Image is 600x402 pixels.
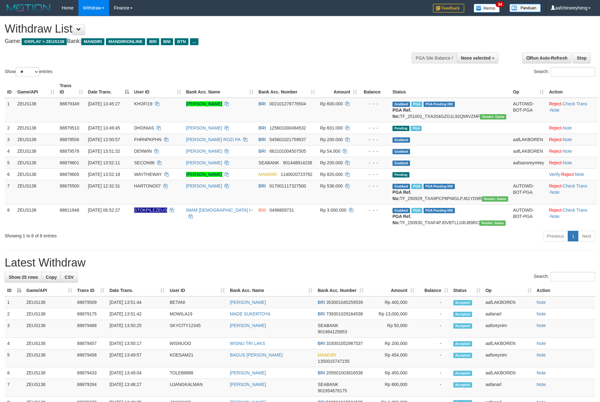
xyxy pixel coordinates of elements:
[88,183,120,188] span: [DATE] 12:32:31
[390,98,511,122] td: TF_251001_TXA204GZG1L92QMIVZMF
[511,80,547,98] th: Op: activate to sort column ascending
[81,38,104,45] span: MANDIRI
[549,172,560,177] a: Verify
[366,320,417,338] td: Rp 50,000
[483,285,534,296] th: Op: activate to sort column ascending
[134,208,167,213] span: Nama rekening ada tanda titik/strip, harap diedit
[534,272,595,281] label: Search:
[134,125,154,130] span: DHONIAS
[61,272,78,283] a: CSV
[537,382,546,387] a: Note
[392,161,410,166] span: Grabbed
[417,320,451,338] td: -
[509,4,541,12] img: panduan.png
[453,382,472,388] span: Accepted
[483,296,534,308] td: aafLAKBOREN
[366,285,417,296] th: Amount: activate to sort column ascending
[318,300,325,305] span: BRI
[60,125,79,130] span: 88879510
[366,367,417,379] td: Rp 450,000
[5,67,52,77] label: Show entries
[320,125,343,130] span: Rp 601.000
[186,137,240,142] a: [PERSON_NAME] ROZI PA
[167,379,227,397] td: UJANGKALMAN
[186,172,222,177] a: [PERSON_NAME]
[411,184,422,189] span: Marked by aaftrukkakada
[5,80,15,98] th: ID
[22,38,67,45] span: OXPLAY > ZEUS138
[15,122,57,134] td: ZEUS138
[390,80,511,98] th: Status
[511,145,547,157] td: aafLAKBOREN
[366,338,417,349] td: Rp 200,000
[453,300,472,305] span: Accepted
[107,308,167,320] td: [DATE] 13:51:42
[259,160,279,165] span: SEABANK
[88,172,120,177] span: [DATE] 13:52:18
[320,149,340,154] span: Rp 54.000
[5,296,24,308] td: 1
[453,371,472,376] span: Accepted
[362,125,387,131] div: - - -
[453,341,472,346] span: Accepted
[461,56,491,61] span: None selected
[511,134,547,145] td: aafLAKBOREN
[88,125,120,130] span: [DATE] 13:49:45
[270,125,306,130] span: Copy 125601000494532 to clipboard
[186,183,222,188] a: [PERSON_NAME]
[537,300,546,305] a: Note
[167,285,227,296] th: User ID: activate to sort column ascending
[318,382,338,387] span: SEABANK
[186,160,222,165] a: [PERSON_NAME]
[134,183,161,188] span: HARTONO07
[417,296,451,308] td: -
[259,183,266,188] span: BRI
[575,172,584,177] a: Note
[511,204,547,228] td: AUTOWD-BOT-PGA
[578,231,595,241] a: Next
[392,172,409,177] span: Pending
[5,134,15,145] td: 3
[318,329,347,334] span: Copy 901964125853 to clipboard
[320,137,343,142] span: Rp 200.000
[270,137,306,142] span: Copy 545601021759537 to clipboard
[479,220,506,226] span: Vendor URL: https://trx31.1velocity.biz
[230,382,266,387] a: [PERSON_NAME]
[362,160,387,166] div: - - -
[259,208,266,213] span: BNI
[392,149,410,154] span: Grabbed
[88,101,120,106] span: [DATE] 13:45:27
[60,149,79,154] span: 88879578
[5,230,245,239] div: Showing 1 to 8 of 8 entries
[366,296,417,308] td: Rp 400,000
[88,149,120,154] span: [DATE] 13:51:32
[318,323,338,328] span: SEABANK
[549,101,561,106] a: Reject
[259,172,277,177] span: MANDIRI
[424,184,455,189] span: PGA Pending
[134,149,152,154] span: DENWIN
[184,80,256,98] th: Bank Acc. Name: activate to sort column ascending
[57,80,85,98] th: Trans ID: activate to sort column ascending
[281,172,312,177] span: Copy 1140020723782 to clipboard
[270,149,306,154] span: Copy 662101004507505 to clipboard
[392,184,410,189] span: Grabbed
[259,149,266,154] span: BRI
[5,38,394,45] h4: Game: Bank:
[227,285,315,296] th: Bank Acc. Name: activate to sort column ascending
[453,323,472,329] span: Accepted
[107,338,167,349] td: [DATE] 13:50:17
[511,180,547,204] td: AUTOWD-BOT-PGA
[65,275,74,280] span: CSV
[15,180,57,204] td: ZEUS138
[320,160,343,165] span: Rp 200.000
[270,183,306,188] span: Copy 017001117327500 to clipboard
[107,320,167,338] td: [DATE] 13:50:25
[451,285,483,296] th: Status: activate to sort column ascending
[167,367,227,379] td: TOLE88888
[256,80,318,98] th: Bank Acc. Number: activate to sort column ascending
[186,208,253,213] a: IMAM [DEMOGRAPHIC_DATA] I--
[550,190,560,195] a: Note
[24,296,75,308] td: ZEUS138
[147,38,159,45] span: BRI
